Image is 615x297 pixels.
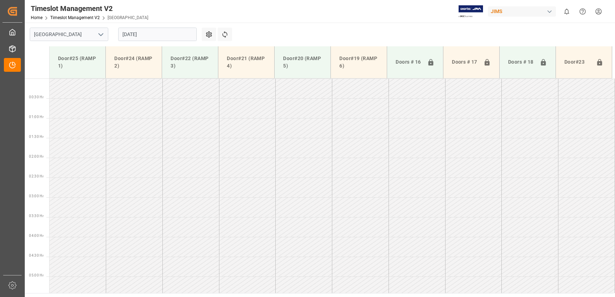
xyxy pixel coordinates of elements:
div: Door#24 (RAMP 2) [111,52,156,72]
div: Door#25 (RAMP 1) [55,52,100,72]
span: 04:30 Hr [29,254,44,257]
span: 05:00 Hr [29,273,44,277]
div: Doors # 18 [505,56,537,69]
span: 03:30 Hr [29,214,44,218]
span: 02:30 Hr [29,174,44,178]
div: Door#19 (RAMP 6) [337,52,381,72]
span: 03:00 Hr [29,194,44,198]
input: DD.MM.YYYY [118,28,197,41]
span: 01:30 Hr [29,135,44,139]
div: Door#20 (RAMP 5) [280,52,325,72]
button: Help Center [575,4,591,19]
div: Door#21 (RAMP 4) [224,52,269,72]
span: 04:00 Hr [29,234,44,238]
div: Doors # 16 [393,56,424,69]
a: Home [31,15,42,20]
a: Timeslot Management V2 [50,15,100,20]
img: Exertis%20JAM%20-%20Email%20Logo.jpg_1722504956.jpg [459,5,483,18]
button: open menu [95,29,106,40]
span: 00:30 Hr [29,95,44,99]
button: show 0 new notifications [559,4,575,19]
div: Timeslot Management V2 [31,3,148,14]
span: 01:00 Hr [29,115,44,119]
input: Type to search/select [30,28,108,41]
button: JIMS [488,5,559,18]
div: Door#22 (RAMP 3) [168,52,212,72]
span: 02:00 Hr [29,155,44,158]
div: Doors # 17 [449,56,481,69]
div: JIMS [488,6,556,17]
div: Door#23 [562,56,593,69]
